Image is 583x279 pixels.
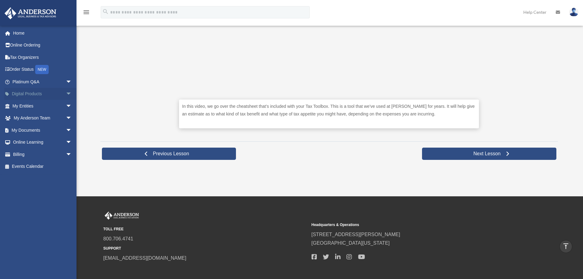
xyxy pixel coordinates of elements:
img: Anderson Advisors Platinum Portal [103,212,140,220]
a: Digital Productsarrow_drop_down [4,88,81,100]
span: arrow_drop_down [66,124,78,137]
a: [EMAIL_ADDRESS][DOMAIN_NAME] [103,255,186,261]
i: search [102,8,109,15]
span: Next Lesson [469,151,506,157]
img: User Pic [569,8,578,17]
a: Order StatusNEW [4,63,81,76]
a: Previous Lesson [102,148,236,160]
div: NEW [35,65,49,74]
a: Billingarrow_drop_down [4,148,81,160]
small: Headquarters & Operations [312,222,515,228]
a: vertical_align_top [559,240,572,253]
img: Anderson Advisors Platinum Portal [3,7,58,19]
a: Next Lesson [422,148,556,160]
small: TOLL FREE [103,226,307,232]
a: [GEOGRAPHIC_DATA][US_STATE] [312,240,390,246]
a: Platinum Q&Aarrow_drop_down [4,76,81,88]
span: arrow_drop_down [66,112,78,125]
a: [STREET_ADDRESS][PERSON_NAME] [312,232,400,237]
i: menu [83,9,90,16]
a: Home [4,27,81,39]
span: arrow_drop_down [66,136,78,149]
p: In this video, we go over the cheatsheet that’s included with your Tax Toolbox. This is a tool th... [182,103,476,118]
a: Online Ordering [4,39,81,51]
a: Tax Organizers [4,51,81,63]
span: Previous Lesson [148,151,194,157]
span: arrow_drop_down [66,100,78,112]
a: Online Learningarrow_drop_down [4,136,81,149]
span: arrow_drop_down [66,76,78,88]
a: 800.706.4741 [103,236,133,241]
a: My Entitiesarrow_drop_down [4,100,81,112]
a: My Anderson Teamarrow_drop_down [4,112,81,124]
a: menu [83,11,90,16]
a: My Documentsarrow_drop_down [4,124,81,136]
small: SUPPORT [103,245,307,252]
a: Events Calendar [4,160,81,173]
span: arrow_drop_down [66,148,78,161]
span: arrow_drop_down [66,88,78,100]
i: vertical_align_top [562,243,570,250]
